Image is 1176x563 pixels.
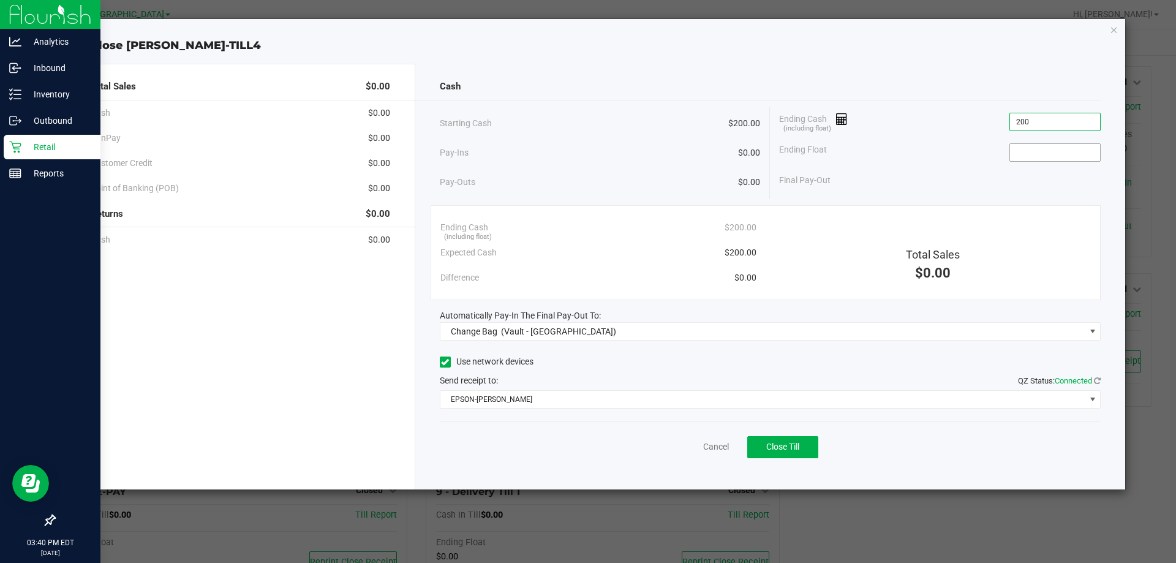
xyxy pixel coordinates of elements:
[368,233,390,246] span: $0.00
[21,87,95,102] p: Inventory
[734,271,756,284] span: $0.00
[728,117,760,130] span: $200.00
[783,124,831,134] span: (including float)
[440,221,488,234] span: Ending Cash
[6,548,95,557] p: [DATE]
[12,465,49,502] iframe: Resource center
[440,311,601,320] span: Automatically Pay-In The Final Pay-Out To:
[440,355,533,368] label: Use network devices
[9,36,21,48] inline-svg: Analytics
[738,176,760,189] span: $0.00
[440,176,475,189] span: Pay-Outs
[9,88,21,100] inline-svg: Inventory
[440,246,497,259] span: Expected Cash
[440,391,1085,408] span: EPSON-[PERSON_NAME]
[368,107,390,119] span: $0.00
[440,80,461,94] span: Cash
[906,248,960,261] span: Total Sales
[915,265,951,281] span: $0.00
[779,113,848,131] span: Ending Cash
[725,246,756,259] span: $200.00
[779,174,831,187] span: Final Pay-Out
[366,207,390,221] span: $0.00
[444,232,492,243] span: (including float)
[1055,376,1092,385] span: Connected
[91,182,179,195] span: Point of Banking (POB)
[368,157,390,170] span: $0.00
[501,327,616,336] span: (Vault - [GEOGRAPHIC_DATA])
[368,182,390,195] span: $0.00
[440,271,479,284] span: Difference
[766,442,799,452] span: Close Till
[21,140,95,154] p: Retail
[91,80,136,94] span: Total Sales
[21,34,95,49] p: Analytics
[725,221,756,234] span: $200.00
[1018,376,1101,385] span: QZ Status:
[91,201,390,227] div: Returns
[747,436,818,458] button: Close Till
[91,157,153,170] span: Customer Credit
[9,167,21,179] inline-svg: Reports
[21,166,95,181] p: Reports
[440,146,469,159] span: Pay-Ins
[21,113,95,128] p: Outbound
[779,143,827,162] span: Ending Float
[6,537,95,548] p: 03:40 PM EDT
[9,141,21,153] inline-svg: Retail
[440,376,498,385] span: Send receipt to:
[21,61,95,75] p: Inbound
[366,80,390,94] span: $0.00
[368,132,390,145] span: $0.00
[9,62,21,74] inline-svg: Inbound
[9,115,21,127] inline-svg: Outbound
[60,37,1126,54] div: Close [PERSON_NAME]-TILL4
[451,327,497,336] span: Change Bag
[703,440,729,453] a: Cancel
[440,117,492,130] span: Starting Cash
[91,132,121,145] span: CanPay
[738,146,760,159] span: $0.00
